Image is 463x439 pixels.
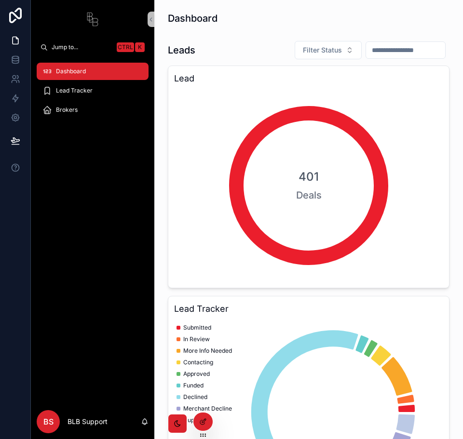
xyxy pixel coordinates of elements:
span: More Info Needed [183,347,232,355]
span: Submitted [183,324,211,332]
span: Contacting [183,359,213,366]
span: Lead Tracker [56,87,93,94]
button: Select Button [295,41,362,59]
span: Approved [183,370,210,378]
p: BLB Support [68,417,108,426]
a: Brokers [37,101,149,119]
span: Merchant Decline [183,405,232,412]
h1: Dashboard [168,12,218,25]
div: scrollable content [31,56,154,131]
span: Funded [183,382,204,389]
span: BS [43,416,54,427]
h3: Lead [174,72,443,85]
span: Ctrl [117,42,134,52]
span: Declined [183,393,207,401]
span: 401 [299,169,319,185]
span: Dashboard [56,67,86,75]
a: Dashboard [37,63,149,80]
span: Filter Status [303,45,342,55]
span: K [136,43,144,51]
a: Lead Tracker [37,82,149,99]
span: Brokers [56,106,78,114]
img: App logo [86,12,99,27]
button: Jump to...CtrlK [37,39,149,56]
span: Jump to... [52,43,113,51]
span: Deals [251,188,367,202]
h1: Leads [168,43,195,57]
span: In Review [183,335,210,343]
h3: Lead Tracker [174,302,443,316]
